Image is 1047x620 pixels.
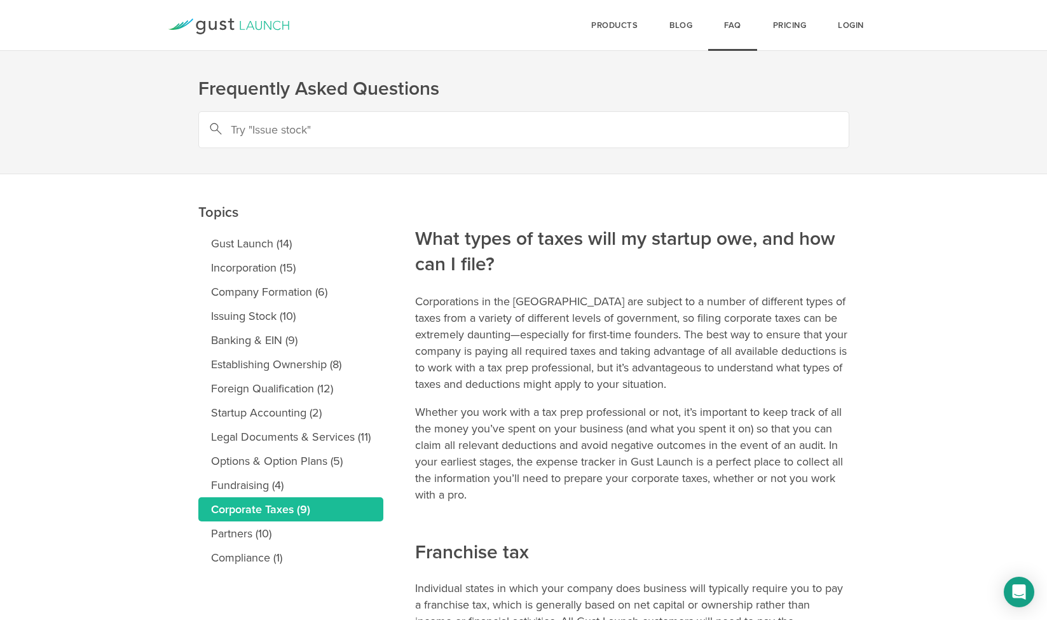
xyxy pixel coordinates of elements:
[198,111,849,148] input: Try "Issue stock"
[198,497,383,521] a: Corporate Taxes (9)
[415,141,849,277] h2: What types of taxes will my startup owe, and how can I file?
[198,280,383,304] a: Company Formation (6)
[198,401,383,425] a: Startup Accounting (2)
[198,256,383,280] a: Incorporation (15)
[1004,577,1034,607] div: Open Intercom Messenger
[198,376,383,401] a: Foreign Qualification (12)
[198,114,383,225] h2: Topics
[198,231,383,256] a: Gust Launch (14)
[198,352,383,376] a: Establishing Ownership (8)
[198,425,383,449] a: Legal Documents & Services (11)
[415,293,849,392] p: Corporations in the [GEOGRAPHIC_DATA] are subject to a number of different types of taxes from a ...
[415,454,849,565] h2: Franchise tax
[415,404,849,503] p: Whether you work with a tax prep professional or not, it’s important to keep track of all the mon...
[198,449,383,473] a: Options & Option Plans (5)
[198,521,383,546] a: Partners (10)
[198,304,383,328] a: Issuing Stock (10)
[198,546,383,570] a: Compliance (1)
[198,473,383,497] a: Fundraising (4)
[198,328,383,352] a: Banking & EIN (9)
[198,76,849,102] h1: Frequently Asked Questions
